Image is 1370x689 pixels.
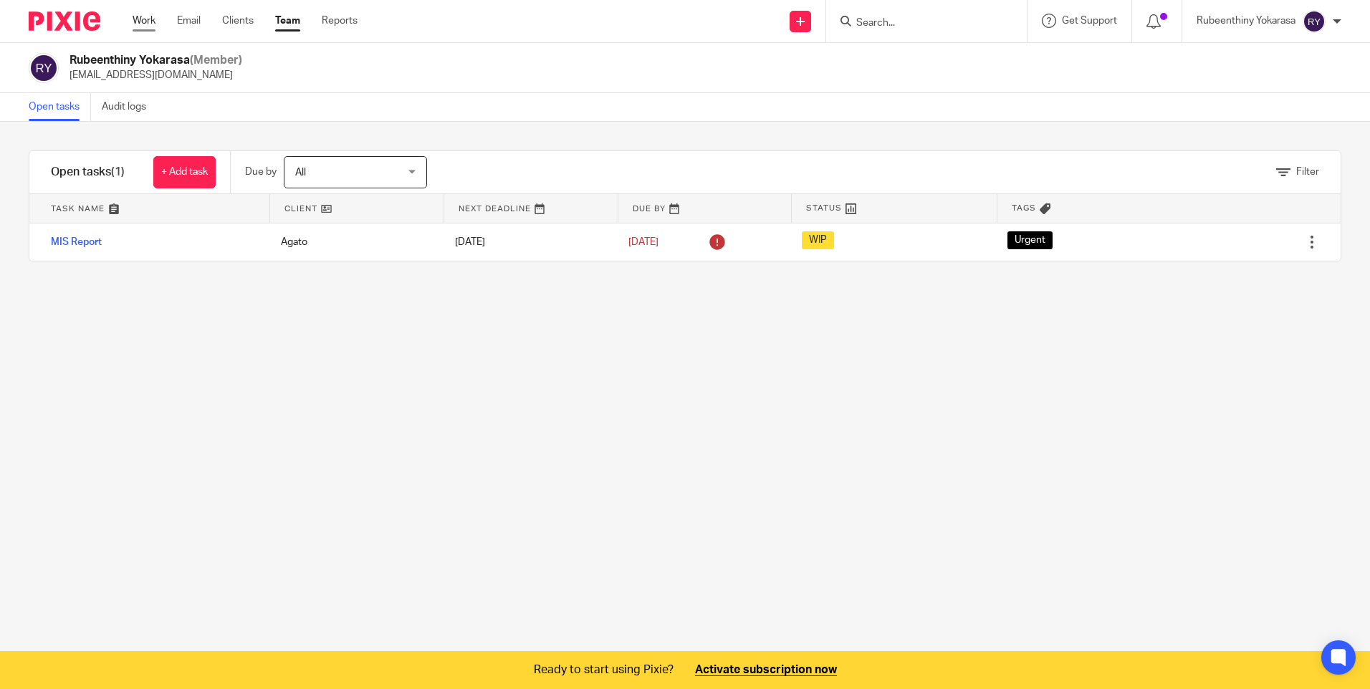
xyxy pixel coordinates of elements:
a: Team [275,14,300,28]
span: [DATE] [628,237,658,247]
a: Open tasks [29,93,91,121]
span: Status [806,202,842,214]
p: [EMAIL_ADDRESS][DOMAIN_NAME] [70,68,242,82]
a: Audit logs [102,93,157,121]
a: + Add task [153,156,216,188]
span: Get Support [1062,16,1117,26]
span: WIP [802,231,834,249]
div: [DATE] [441,228,614,256]
a: Email [177,14,201,28]
span: (Member) [190,54,242,66]
a: MIS Report [51,237,102,247]
img: svg%3E [1303,10,1326,33]
input: Search [855,17,984,30]
a: Work [133,14,155,28]
span: Tags [1012,202,1036,214]
span: Filter [1296,167,1319,177]
h2: Rubeenthiny Yokarasa [70,53,242,68]
img: svg%3E [29,53,59,83]
span: All [295,168,306,178]
span: (1) [111,166,125,178]
a: Clients [222,14,254,28]
h1: Open tasks [51,165,125,180]
span: Urgent [1007,231,1053,249]
a: Reports [322,14,358,28]
div: Agato [267,228,440,256]
p: Due by [245,165,277,179]
p: Rubeenthiny Yokarasa [1197,14,1295,28]
img: Pixie [29,11,100,31]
